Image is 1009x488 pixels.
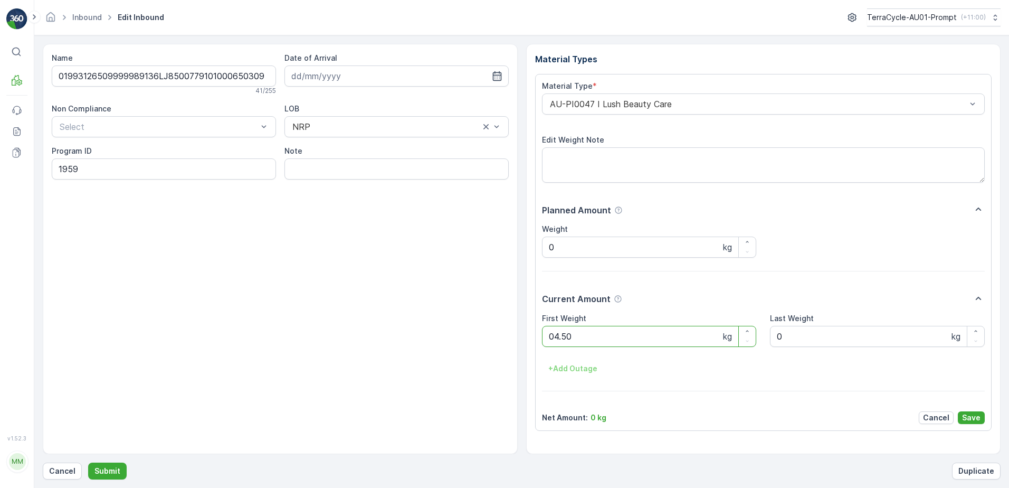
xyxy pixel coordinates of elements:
[614,295,622,303] div: Help Tooltip Icon
[591,412,606,423] p: 0 kg
[6,435,27,442] span: v 1.52.3
[614,206,623,214] div: Help Tooltip Icon
[542,204,611,217] p: Planned Amount
[52,146,92,155] label: Program ID
[88,463,127,480] button: Submit
[52,104,111,113] label: Non Compliance
[116,12,166,23] span: Edit Inbound
[548,363,597,374] p: + Add Outage
[45,15,56,24] a: Homepage
[867,12,957,23] p: TerraCycle-AU01-Prompt
[72,13,102,22] a: Inbound
[919,411,954,424] button: Cancel
[94,466,120,476] p: Submit
[60,120,258,133] p: Select
[535,53,992,65] p: Material Types
[284,146,302,155] label: Note
[962,412,981,423] p: Save
[43,463,82,480] button: Cancel
[923,412,949,423] p: Cancel
[284,104,299,113] label: LOB
[958,466,994,476] p: Duplicate
[6,8,27,30] img: logo
[542,135,604,144] label: Edit Weight Note
[284,65,509,87] input: dd/mm/yyyy
[770,314,814,323] label: Last Weight
[9,453,26,470] div: MM
[723,241,732,254] p: kg
[542,360,604,377] button: +Add Outage
[723,330,732,343] p: kg
[951,330,960,343] p: kg
[284,53,337,62] label: Date of Arrival
[49,466,75,476] p: Cancel
[542,412,588,423] p: Net Amount :
[542,224,568,233] label: Weight
[542,314,586,323] label: First Weight
[6,444,27,480] button: MM
[952,463,1001,480] button: Duplicate
[542,293,611,305] p: Current Amount
[542,81,593,90] label: Material Type
[255,87,276,95] p: 41 / 255
[958,411,985,424] button: Save
[867,8,1001,26] button: TerraCycle-AU01-Prompt(+11:00)
[52,53,73,62] label: Name
[961,13,986,22] p: ( +11:00 )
